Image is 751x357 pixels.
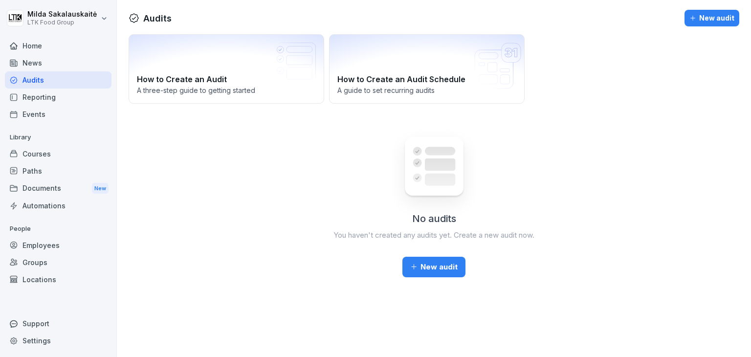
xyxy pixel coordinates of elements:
[137,85,316,95] p: A three-step guide to getting started
[333,230,534,241] p: You haven't created any audits yet. Create a new audit now.
[5,54,111,71] a: News
[5,37,111,54] a: Home
[5,162,111,179] a: Paths
[129,34,324,104] a: How to Create an AuditA three-step guide to getting started
[5,237,111,254] a: Employees
[5,89,111,106] a: Reporting
[5,130,111,145] p: Library
[92,183,109,194] div: New
[27,19,97,26] p: LTK Food Group
[685,10,739,26] button: New audit
[337,85,516,95] p: A guide to set recurring audits
[5,271,111,288] a: Locations
[5,332,111,349] a: Settings
[689,13,734,23] div: New audit
[143,12,172,25] h1: Audits
[5,106,111,123] a: Events
[402,257,465,277] button: New audit
[5,197,111,214] a: Automations
[329,34,525,104] a: How to Create an Audit ScheduleA guide to set recurring audits
[5,221,111,237] p: People
[5,254,111,271] a: Groups
[5,145,111,162] a: Courses
[337,73,516,85] h2: How to Create an Audit Schedule
[27,10,97,19] p: Milda Sakalauskaitė
[5,71,111,89] a: Audits
[410,262,458,272] div: New audit
[412,211,456,226] h2: No audits
[5,179,111,198] div: Documents
[5,315,111,332] div: Support
[5,179,111,198] a: DocumentsNew
[137,73,316,85] h2: How to Create an Audit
